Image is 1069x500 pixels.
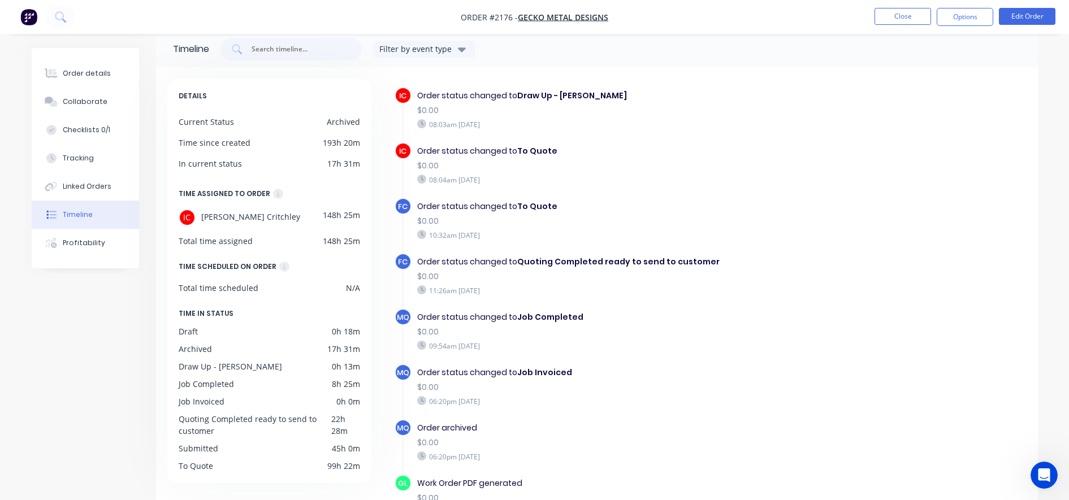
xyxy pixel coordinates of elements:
div: TIME SCHEDULED ON ORDER [179,260,276,273]
button: Tracking [32,144,139,172]
div: Draw Up - [PERSON_NAME] [179,360,282,372]
div: 08:04am [DATE] [417,175,808,185]
div: 148h 25m [323,209,360,226]
div: $0.00 [417,215,808,227]
div: 45h 0m [332,442,360,454]
div: IC [179,209,196,226]
button: Linked Orders [32,172,139,201]
div: Submitted [179,442,218,454]
div: Archived [179,343,212,355]
div: Job Invoiced [179,395,224,407]
span: [PERSON_NAME] Critchley [201,209,300,226]
div: $0.00 [417,105,808,116]
span: IC [399,146,406,156]
div: Filter by event type [379,43,455,55]
span: IC [399,90,406,101]
div: 22h 28m [331,413,360,437]
div: 11:26am [DATE] [417,285,808,295]
b: To Quote [517,201,557,212]
div: 08:03am [DATE] [417,119,808,129]
iframe: Intercom live chat [1031,462,1058,489]
span: MQ [397,367,409,378]
div: Linked Orders [63,181,111,192]
div: Order archived [417,422,808,434]
div: 0h 0m [336,395,360,407]
span: GL [398,478,408,489]
button: Edit Order [999,8,1055,25]
div: 17h 31m [327,343,360,355]
div: In current status [179,158,242,169]
div: To Quote [179,460,213,472]
span: FC [398,201,408,212]
span: TIME IN STATUS [179,307,233,320]
div: Order details [63,68,111,79]
div: 99h 22m [327,460,360,472]
span: MQ [397,423,409,433]
div: Work Order PDF generated [417,477,808,489]
div: 06:20pm [DATE] [417,396,808,406]
div: 8h 25m [332,378,360,390]
button: Profitability [32,229,139,257]
div: Tracking [63,153,94,163]
div: 193h 20m [323,137,360,149]
div: Timeline [173,42,209,56]
div: Timeline [63,210,93,220]
div: 148h 25m [323,235,360,247]
div: Collaborate [63,97,107,107]
div: Archived [327,116,360,128]
div: $0.00 [417,326,808,338]
div: Order status changed to [417,145,808,157]
button: Timeline [32,201,139,229]
b: Quoting Completed ready to send to customer [517,256,720,267]
div: N/A [346,282,360,294]
button: Close [875,8,931,25]
div: Time since created [179,137,250,149]
div: Total time scheduled [179,282,258,294]
div: Draft [179,325,198,337]
button: Options [937,8,993,26]
b: To Quote [517,145,557,156]
div: Order status changed to [417,201,808,212]
div: Total time assigned [179,235,253,247]
button: Filter by event type [373,41,475,58]
span: Order #2176 - [461,12,518,23]
div: Job Completed [179,378,234,390]
div: TIME ASSIGNED TO ORDER [179,188,270,200]
div: 06:20pm [DATE] [417,451,808,462]
b: Draw Up - [PERSON_NAME] [517,90,627,101]
div: $0.00 [417,271,808,282]
span: DETAILS [179,90,207,102]
div: Order status changed to [417,311,808,323]
div: Order status changed to [417,90,808,102]
div: 0h 18m [332,325,360,337]
b: Job Invoiced [517,367,572,378]
button: Order details [32,59,139,88]
div: 17h 31m [327,158,360,169]
input: Search timeline... [250,44,344,55]
div: Quoting Completed ready to send to customer [179,413,332,437]
div: 0h 13m [332,360,360,372]
div: $0.00 [417,381,808,393]
span: FC [398,256,408,267]
div: $0.00 [417,437,808,449]
div: Order status changed to [417,367,808,379]
img: Factory [20,8,37,25]
b: Job Completed [517,311,583,323]
div: Checklists 0/1 [63,125,110,135]
span: MQ [397,312,409,323]
div: Current Status [179,116,234,128]
div: 09:54am [DATE] [417,341,808,351]
div: Profitability [63,238,105,248]
div: 10:32am [DATE] [417,230,808,240]
button: Checklists 0/1 [32,116,139,144]
div: $0.00 [417,160,808,172]
a: Gecko Metal Designs [518,12,608,23]
div: Order status changed to [417,256,808,268]
button: Collaborate [32,88,139,116]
